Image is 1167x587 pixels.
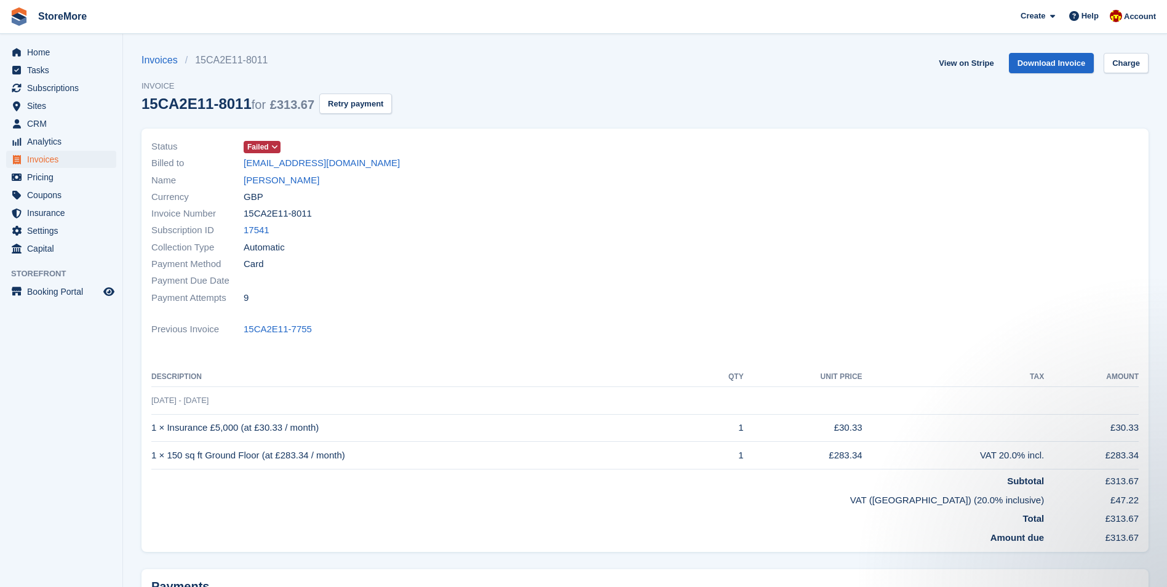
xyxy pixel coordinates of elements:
nav: breadcrumbs [141,53,392,68]
span: Name [151,174,244,188]
span: Subscriptions [27,79,101,97]
span: £313.67 [270,98,314,111]
span: CRM [27,115,101,132]
span: Settings [27,222,101,239]
span: 9 [244,291,249,305]
a: [EMAIL_ADDRESS][DOMAIN_NAME] [244,156,400,170]
th: QTY [701,367,744,387]
a: [PERSON_NAME] [244,174,319,188]
strong: Total [1022,513,1044,524]
a: 15CA2E11-7755 [244,322,312,337]
a: menu [6,151,116,168]
span: Tasks [27,62,101,79]
span: Automatic [244,241,285,255]
a: menu [6,186,116,204]
th: Unit Price [744,367,862,387]
span: Storefront [11,268,122,280]
a: View on Stripe [934,53,998,73]
td: £30.33 [1044,414,1139,442]
span: Insurance [27,204,101,222]
a: StoreMore [33,6,92,26]
td: 1 [701,442,744,469]
span: Help [1081,10,1099,22]
span: Collection Type [151,241,244,255]
a: menu [6,133,116,150]
span: Coupons [27,186,101,204]
div: 15CA2E11-8011 [141,95,314,112]
span: Invoice [141,80,392,92]
span: Home [27,44,101,61]
img: stora-icon-8386f47178a22dfd0bd8f6a31ec36ba5ce8667c1dd55bd0f319d3a0aa187defe.svg [10,7,28,26]
td: £30.33 [744,414,862,442]
span: Capital [27,240,101,257]
a: menu [6,240,116,257]
span: Status [151,140,244,154]
a: menu [6,204,116,222]
span: Previous Invoice [151,322,244,337]
span: Pricing [27,169,101,186]
span: for [252,98,266,111]
td: £283.34 [744,442,862,469]
td: £313.67 [1044,526,1139,545]
a: menu [6,79,116,97]
span: Payment Method [151,257,244,271]
a: menu [6,97,116,114]
a: 17541 [244,223,269,238]
td: 1 [701,414,744,442]
a: menu [6,222,116,239]
div: VAT 20.0% incl. [862,449,1045,463]
span: Payment Attempts [151,291,244,305]
a: Preview store [102,284,116,299]
td: VAT ([GEOGRAPHIC_DATA]) (20.0% inclusive) [151,489,1044,508]
span: 15CA2E11-8011 [244,207,312,221]
td: £47.22 [1044,489,1139,508]
a: menu [6,62,116,79]
span: Failed [247,142,269,153]
img: Store More Team [1110,10,1122,22]
a: Download Invoice [1009,53,1094,73]
a: Failed [244,140,281,154]
td: 1 × Insurance £5,000 (at £30.33 / month) [151,414,701,442]
a: Invoices [141,53,185,68]
td: £283.34 [1044,442,1139,469]
td: 1 × 150 sq ft Ground Floor (at £283.34 / month) [151,442,701,469]
span: [DATE] - [DATE] [151,396,209,405]
span: Analytics [27,133,101,150]
th: Tax [862,367,1045,387]
button: Retry payment [319,94,392,114]
strong: Subtotal [1007,476,1044,486]
span: Payment Due Date [151,274,244,288]
span: Subscription ID [151,223,244,238]
th: Amount [1044,367,1139,387]
span: Invoice Number [151,207,244,221]
a: menu [6,44,116,61]
span: Invoices [27,151,101,168]
span: Create [1021,10,1045,22]
a: menu [6,283,116,300]
a: menu [6,115,116,132]
span: GBP [244,190,263,204]
strong: Amount due [990,532,1045,543]
td: £313.67 [1044,507,1139,526]
a: menu [6,169,116,186]
span: Account [1124,10,1156,23]
span: Billed to [151,156,244,170]
span: Currency [151,190,244,204]
span: Sites [27,97,101,114]
td: £313.67 [1044,469,1139,489]
span: Booking Portal [27,283,101,300]
th: Description [151,367,701,387]
span: Card [244,257,264,271]
a: Charge [1104,53,1149,73]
